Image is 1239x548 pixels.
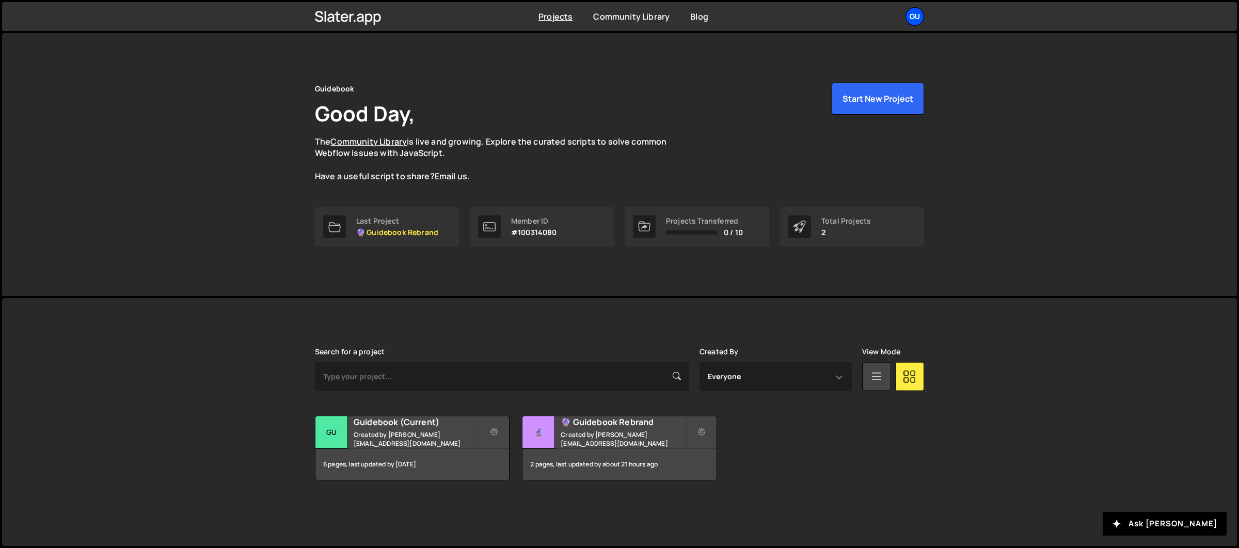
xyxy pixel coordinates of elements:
a: Last Project 🔮 Guidebook Rebrand [315,207,459,246]
p: The is live and growing. Explore the curated scripts to solve common Webflow issues with JavaScri... [315,136,687,182]
div: Total Projects [821,217,871,225]
button: Start New Project [832,83,924,115]
div: Guidebook [315,83,354,95]
small: Created by [PERSON_NAME][EMAIL_ADDRESS][DOMAIN_NAME] [354,430,478,448]
h2: Guidebook (Current) [354,416,478,428]
p: #100314080 [511,228,557,237]
p: 🔮 Guidebook Rebrand [356,228,438,237]
button: Ask [PERSON_NAME] [1103,512,1227,536]
div: Gu [315,416,348,449]
a: Community Library [593,11,670,22]
a: 🔮 🔮 Guidebook Rebrand Created by [PERSON_NAME][EMAIL_ADDRESS][DOMAIN_NAME] 2 pages, last updated ... [522,416,717,480]
h2: 🔮 Guidebook Rebrand [561,416,685,428]
label: View Mode [862,348,900,356]
input: Type your project... [315,362,689,391]
span: 0 / 10 [724,228,743,237]
p: 2 [821,228,871,237]
a: Email us [435,170,467,182]
a: Projects [538,11,573,22]
label: Created By [700,348,739,356]
div: Member ID [511,217,557,225]
small: Created by [PERSON_NAME][EMAIL_ADDRESS][DOMAIN_NAME] [561,430,685,448]
div: 🔮 [522,416,555,449]
div: 2 pages, last updated by about 21 hours ago [522,449,716,480]
div: Projects Transferred [666,217,743,225]
h1: Good Day, [315,99,415,128]
a: Gu [906,7,924,26]
a: Gu Guidebook (Current) Created by [PERSON_NAME][EMAIL_ADDRESS][DOMAIN_NAME] 6 pages, last updated... [315,416,510,480]
a: Community Library [330,136,407,147]
div: Last Project [356,217,438,225]
div: 6 pages, last updated by [DATE] [315,449,509,480]
a: Blog [690,11,708,22]
label: Search for a project [315,348,385,356]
